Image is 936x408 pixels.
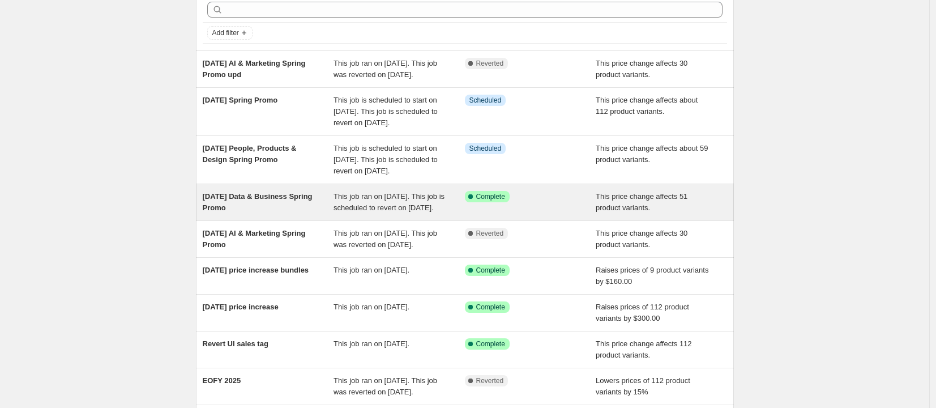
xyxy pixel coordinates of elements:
span: This price change affects 51 product variants. [596,192,687,212]
span: Reverted [476,59,504,68]
span: This job ran on [DATE]. This job was reverted on [DATE]. [334,59,437,79]
span: [DATE] price increase [203,303,279,311]
span: Revert UI sales tag [203,339,268,348]
span: This job ran on [DATE]. [334,339,409,348]
span: Complete [476,192,505,201]
span: Add filter [212,28,239,37]
span: Raises prices of 112 product variants by $300.00 [596,303,689,322]
span: This price change affects 112 product variants. [596,339,692,359]
span: [DATE] AI & Marketing Spring Promo upd [203,59,306,79]
span: This job ran on [DATE]. This job is scheduled to revert on [DATE]. [334,192,445,212]
span: This price change affects 30 product variants. [596,59,687,79]
span: [DATE] price increase bundles [203,266,309,274]
span: Complete [476,303,505,312]
span: [DATE] People, Products & Design Spring Promo [203,144,297,164]
span: Scheduled [469,96,502,105]
button: Add filter [207,26,253,40]
span: This price change affects 30 product variants. [596,229,687,249]
span: This job ran on [DATE]. This job was reverted on [DATE]. [334,229,437,249]
span: This job ran on [DATE]. [334,266,409,274]
span: This price change affects about 112 product variants. [596,96,698,116]
span: [DATE] Spring Promo [203,96,278,104]
span: Scheduled [469,144,502,153]
span: This price change affects about 59 product variants. [596,144,708,164]
span: [DATE] Data & Business Spring Promo [203,192,313,212]
span: Complete [476,266,505,275]
span: This job ran on [DATE]. [334,303,409,311]
span: This job is scheduled to start on [DATE]. This job is scheduled to revert on [DATE]. [334,144,438,175]
span: Complete [476,339,505,348]
span: Reverted [476,229,504,238]
span: Lowers prices of 112 product variants by 15% [596,376,690,396]
span: [DATE] AI & Marketing Spring Promo [203,229,306,249]
span: This job ran on [DATE]. This job was reverted on [DATE]. [334,376,437,396]
span: EOFY 2025 [203,376,241,385]
span: Raises prices of 9 product variants by $160.00 [596,266,708,286]
span: Reverted [476,376,504,385]
span: This job is scheduled to start on [DATE]. This job is scheduled to revert on [DATE]. [334,96,438,127]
